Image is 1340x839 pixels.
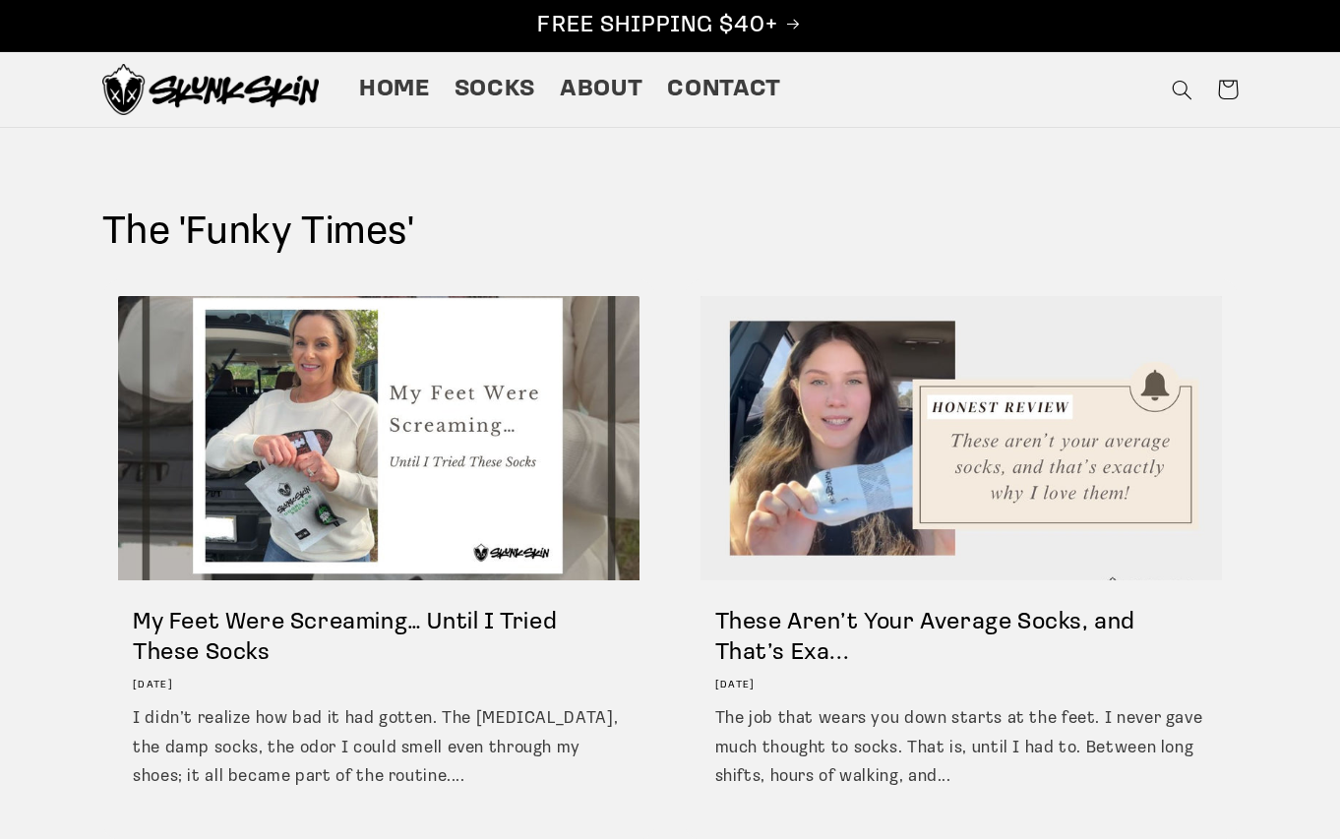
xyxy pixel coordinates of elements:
[1160,67,1205,112] summary: Search
[442,62,547,117] a: Socks
[667,75,780,105] span: Contact
[547,62,654,117] a: About
[655,62,794,117] a: Contact
[21,11,1319,41] p: FREE SHIPPING $40+
[102,64,319,115] img: Skunk Skin Anti-Odor Socks.
[133,608,626,669] a: My Feet Were Screaming… Until I Tried These Socks
[102,208,1239,259] h1: The 'Funky Times'
[455,75,535,105] span: Socks
[560,75,642,105] span: About
[359,75,430,105] span: Home
[346,62,442,117] a: Home
[715,608,1208,669] a: These Aren’t Your Average Socks, and That’s Exa...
